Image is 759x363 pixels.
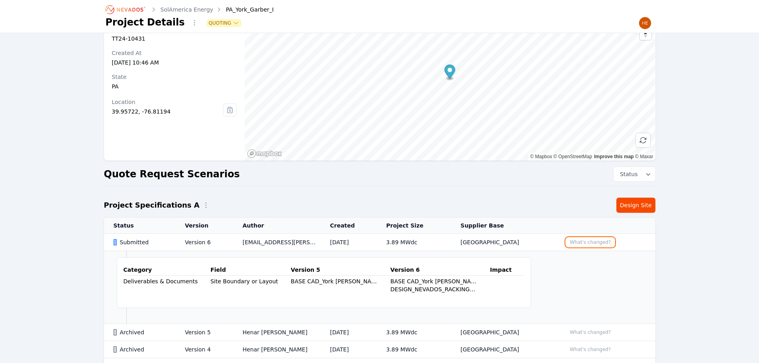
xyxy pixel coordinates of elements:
div: Location [112,98,224,106]
td: [EMAIL_ADDRESS][PERSON_NAME][DOMAIN_NAME] [233,234,321,251]
div: BASE CAD_York [PERSON_NAME] I WMT_[DATE].dwg (1.4 MB) [291,277,378,285]
td: Henar [PERSON_NAME] [233,324,321,341]
th: Version 5 [291,264,390,276]
h2: Quote Request Scenarios [104,168,240,181]
div: Submitted [114,238,172,246]
button: What's changed? [566,345,614,354]
td: [GEOGRAPHIC_DATA] [451,234,557,251]
span: Status [617,170,638,178]
div: DESIGN_NEVADOS_RACKING_[DATE]_#YG1.dwg (1.9 MB) [390,285,477,293]
th: Version [175,218,233,234]
button: What's changed? [566,238,614,247]
a: OpenStreetMap [553,154,592,159]
tr: ArchivedVersion 4Henar [PERSON_NAME][DATE]3.89 MWdc[GEOGRAPHIC_DATA]What's changed? [104,341,655,358]
th: Category [124,264,211,276]
a: Design Site [616,198,655,213]
td: Version 6 [175,234,233,251]
h2: Project Specifications A [104,200,200,211]
div: State [112,73,237,81]
td: 3.89 MWdc [377,324,451,341]
div: PA_York_Garber_I [215,6,274,14]
a: Improve this map [594,154,633,159]
a: Maxar [635,154,653,159]
div: [DATE] 10:46 AM [112,59,237,67]
td: Site Boundary or Layout [210,276,291,287]
tr: ArchivedVersion 5Henar [PERSON_NAME][DATE]3.89 MWdc[GEOGRAPHIC_DATA]What's changed? [104,324,655,341]
td: [DATE] [320,341,377,358]
div: 39.95722, -76.81194 [112,108,224,116]
a: Mapbox homepage [247,149,282,158]
th: Status [104,218,176,234]
td: Deliverables & Documents [124,276,211,295]
th: Field [210,264,291,276]
button: Reset bearing to north [640,28,651,40]
span: Reset bearing to north [640,29,651,40]
img: Henar Luque [639,17,651,29]
div: Archived [114,328,172,336]
td: Version 4 [175,341,233,358]
a: SolAmerica Energy [161,6,214,14]
th: Supplier Base [451,218,557,234]
h1: Project Details [106,16,185,29]
div: Map marker [445,65,455,81]
div: TT24-10431 [112,35,237,43]
button: Status [614,167,655,181]
tr: SubmittedVersion 6[EMAIL_ADDRESS][PERSON_NAME][DOMAIN_NAME][DATE]3.89 MWdc[GEOGRAPHIC_DATA]What's... [104,234,655,251]
button: Quoting [207,20,241,26]
canvas: Map [245,1,655,161]
nav: Breadcrumb [106,3,274,16]
div: Archived [114,345,172,353]
th: Project Size [377,218,451,234]
td: [GEOGRAPHIC_DATA] [451,341,557,358]
a: Mapbox [530,154,552,159]
th: Version 6 [390,264,490,276]
th: Author [233,218,321,234]
button: What's changed? [566,328,614,337]
td: 3.89 MWdc [377,341,451,358]
td: [GEOGRAPHIC_DATA] [451,324,557,341]
th: Impact [490,264,524,276]
td: Version 5 [175,324,233,341]
td: [DATE] [320,234,377,251]
div: BASE CAD_York [PERSON_NAME] I WMT_[DATE].dwg (1.4 MB) [390,277,477,285]
td: 3.89 MWdc [377,234,451,251]
div: PA [112,82,237,90]
td: [DATE] [320,324,377,341]
th: Created [320,218,377,234]
div: Created At [112,49,237,57]
td: Henar [PERSON_NAME] [233,341,321,358]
